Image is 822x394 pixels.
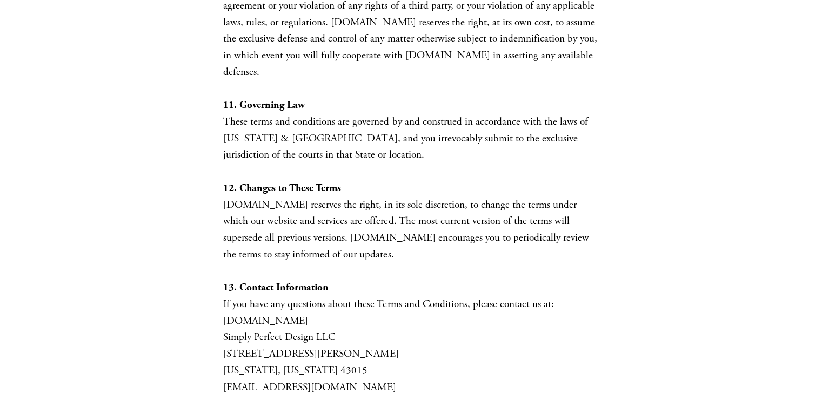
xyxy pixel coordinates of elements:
p: [DOMAIN_NAME] Simply Perfect Design LLC [223,313,598,346]
strong: 12. Changes to These Terms [223,182,341,194]
p: [US_STATE], [US_STATE] 43015 [223,363,598,379]
p: If you have any questions about these Terms and Conditions, please contact us at: [223,296,598,313]
p: [STREET_ADDRESS][PERSON_NAME] [223,346,598,363]
strong: 11. Governing Law [223,99,305,111]
p: [DOMAIN_NAME] reserves the right, in its sole discretion, to change the terms under which our web... [223,197,598,263]
strong: 13. Contact Information [223,281,329,294]
p: These terms and conditions are governed by and construed in accordance with the laws of [US_STATE... [223,114,598,164]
